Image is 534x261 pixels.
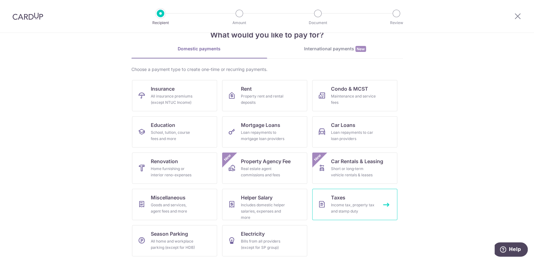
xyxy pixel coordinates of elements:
div: Bills from all providers (except for SP group) [241,238,286,251]
a: InsuranceAll insurance premiums (except NTUC Income) [132,80,217,111]
a: TaxesIncome tax, property tax and stamp duty [312,189,397,220]
span: New [312,153,323,163]
p: Review [373,20,420,26]
h4: What would you like to pay for? [131,29,403,41]
div: School, tuition, course fees and more [151,129,196,142]
a: MiscellaneousGoods and services, agent fees and more [132,189,217,220]
span: Car Rentals & Leasing [331,158,383,165]
span: New [222,153,232,163]
div: Loan repayments to mortgage loan providers [241,129,286,142]
p: Document [295,20,341,26]
a: Season ParkingAll home and workplace parking (except for HDB) [132,225,217,256]
span: Season Parking [151,230,188,238]
div: All home and workplace parking (except for HDB) [151,238,196,251]
div: Goods and services, agent fees and more [151,202,196,214]
a: Car Rentals & LeasingShort or long‑term vehicle rentals & leasesNew [312,153,397,184]
a: RentProperty rent and rental deposits [222,80,307,111]
span: Insurance [151,85,175,93]
div: Home furnishing or interior reno-expenses [151,166,196,178]
a: Car LoansLoan repayments to car loan providers [312,116,397,148]
iframe: Opens a widget where you can find more information [495,242,528,258]
div: Short or long‑term vehicle rentals & leases [331,166,376,178]
span: Car Loans [331,121,355,129]
span: Helper Salary [241,194,272,201]
div: Maintenance and service fees [331,93,376,106]
div: Domestic payments [131,46,267,52]
a: Property Agency FeeReal estate agent commissions and feesNew [222,153,307,184]
div: Income tax, property tax and stamp duty [331,202,376,214]
p: Recipient [137,20,184,26]
a: EducationSchool, tuition, course fees and more [132,116,217,148]
span: New [355,46,366,52]
div: Choose a payment type to create one-time or recurring payments. [131,66,403,73]
a: Mortgage LoansLoan repayments to mortgage loan providers [222,116,307,148]
p: Amount [216,20,262,26]
div: International payments [267,46,403,52]
span: Rent [241,85,252,93]
div: Includes domestic helper salaries, expenses and more [241,202,286,221]
img: CardUp [13,13,43,20]
span: Property Agency Fee [241,158,291,165]
div: Loan repayments to car loan providers [331,129,376,142]
span: Mortgage Loans [241,121,280,129]
span: Condo & MCST [331,85,368,93]
div: All insurance premiums (except NTUC Income) [151,93,196,106]
span: Education [151,121,175,129]
span: Renovation [151,158,178,165]
div: Property rent and rental deposits [241,93,286,106]
span: Taxes [331,194,345,201]
a: Helper SalaryIncludes domestic helper salaries, expenses and more [222,189,307,220]
a: ElectricityBills from all providers (except for SP group) [222,225,307,256]
div: Real estate agent commissions and fees [241,166,286,178]
span: Miscellaneous [151,194,186,201]
a: Condo & MCSTMaintenance and service fees [312,80,397,111]
span: Electricity [241,230,265,238]
a: RenovationHome furnishing or interior reno-expenses [132,153,217,184]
